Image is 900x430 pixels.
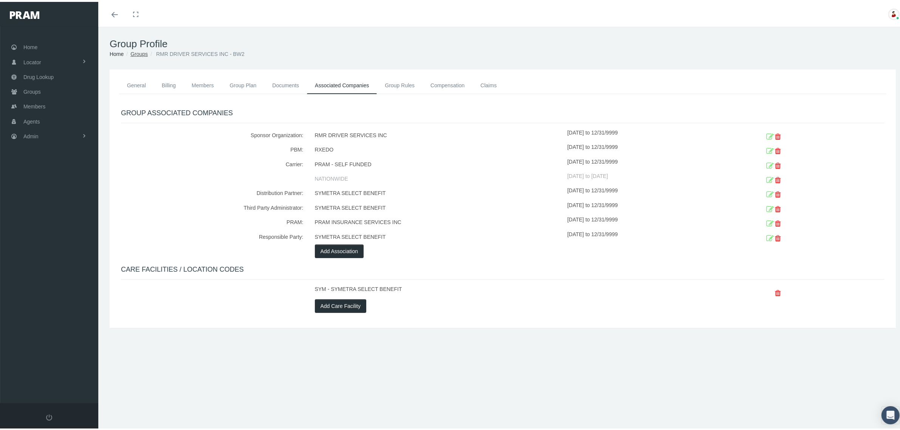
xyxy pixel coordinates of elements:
[309,213,567,228] div: PRAM INSURANCE SERVICES INC
[115,213,309,228] div: PRAM:
[23,53,41,68] span: Locator
[315,297,367,311] button: Add Care Facility
[309,141,567,155] div: RXEDO
[567,228,722,243] div: [DATE] to 12/31/9999
[23,113,40,127] span: Agents
[264,75,307,92] a: Documents
[309,199,567,213] div: SYMETRA SELECT BENEFIT
[423,75,472,92] a: Compensation
[23,127,39,142] span: Admin
[567,127,722,141] div: [DATE] to 12/31/9999
[115,228,309,243] div: Responsible Party:
[309,127,567,141] div: RMR DRIVER SERVICES INC
[567,199,722,213] div: [DATE] to 12/31/9999
[567,213,722,228] div: [DATE] to 12/31/9999
[119,75,154,92] a: General
[567,156,722,170] div: [DATE] to 12/31/9999
[115,184,309,199] div: Distribution Partner:
[23,38,37,53] span: Home
[567,184,722,199] div: [DATE] to 12/31/9999
[110,36,896,48] h1: Group Profile
[567,170,722,184] div: [DATE] to [DATE]
[10,9,39,17] img: PRAM_20_x_78.png
[567,141,722,155] div: [DATE] to 12/31/9999
[156,49,245,55] span: RMR DRIVER SERVICES INC - BW2
[881,404,900,422] div: Open Intercom Messenger
[309,228,567,243] div: SYMETRA SELECT BENEFIT
[110,49,124,55] a: Home
[115,127,309,141] div: Sponsor Organization:
[154,75,184,92] a: Billing
[115,156,309,170] div: Carrier:
[115,199,309,213] div: Third Party Administrator:
[888,7,900,18] img: S_Profile_Picture_701.jpg
[130,49,148,55] a: Groups
[309,170,567,184] div: NATIONWIDE
[23,68,54,82] span: Drug Lookup
[23,83,41,97] span: Groups
[121,264,885,272] h4: CARE FACILITIES / LOCATION CODES
[222,75,265,92] a: Group Plan
[23,97,45,112] span: Members
[472,75,505,92] a: Claims
[309,283,567,297] div: SYM - SYMETRA SELECT BENEFIT
[115,141,309,155] div: PBM:
[307,75,377,92] a: Associated Companies
[121,107,885,116] h4: GROUP ASSOCIATED COMPANIES
[184,75,222,92] a: Members
[377,75,423,92] a: Group Rules
[309,184,567,199] div: SYMETRA SELECT BENEFIT
[315,243,364,256] button: Add Association
[309,156,567,170] div: PRAM - SELF FUNDED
